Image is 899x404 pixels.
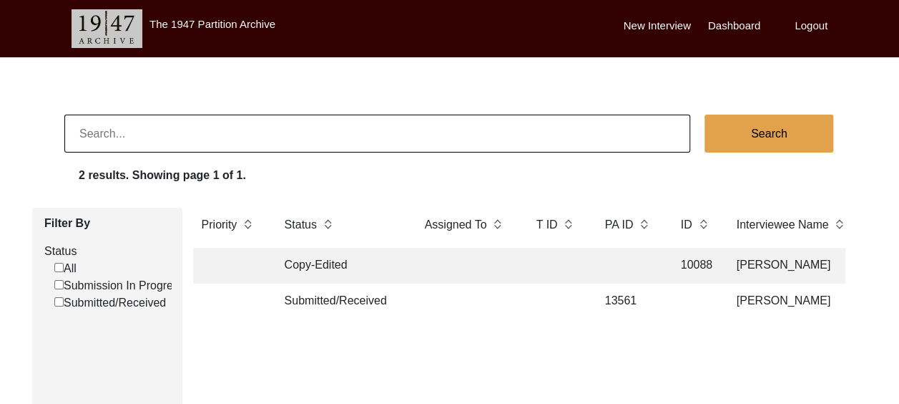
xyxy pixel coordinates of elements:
[737,216,829,234] label: Interviewee Name
[795,18,827,34] label: Logout
[728,248,871,284] td: [PERSON_NAME]
[425,216,487,234] label: Assigned To
[698,216,708,232] img: sort-button.png
[64,115,690,153] input: Search...
[728,284,871,319] td: [PERSON_NAME]
[149,18,275,30] label: The 1947 Partition Archive
[323,216,333,232] img: sort-button.png
[624,18,691,34] label: New Interview
[285,216,317,234] label: Status
[492,216,502,232] img: sort-button.png
[834,216,844,232] img: sort-button.png
[54,280,64,289] input: Submission In Progress
[72,9,142,48] img: header-logo.png
[596,284,661,319] td: 13561
[276,284,405,319] td: Submitted/Received
[704,115,833,153] button: Search
[44,243,172,260] label: Status
[54,297,64,307] input: Submitted/Received
[242,216,252,232] img: sort-button.png
[708,18,760,34] label: Dashboard
[563,216,573,232] img: sort-button.png
[54,294,166,312] label: Submitted/Received
[44,215,172,232] label: Filter By
[79,167,246,184] label: 2 results. Showing page 1 of 1.
[681,216,692,234] label: ID
[202,216,237,234] label: Priority
[536,216,558,234] label: T ID
[54,260,77,277] label: All
[54,277,185,294] label: Submission In Progress
[639,216,649,232] img: sort-button.png
[605,216,634,234] label: PA ID
[54,263,64,272] input: All
[672,248,717,284] td: 10088
[276,248,405,284] td: Copy-Edited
